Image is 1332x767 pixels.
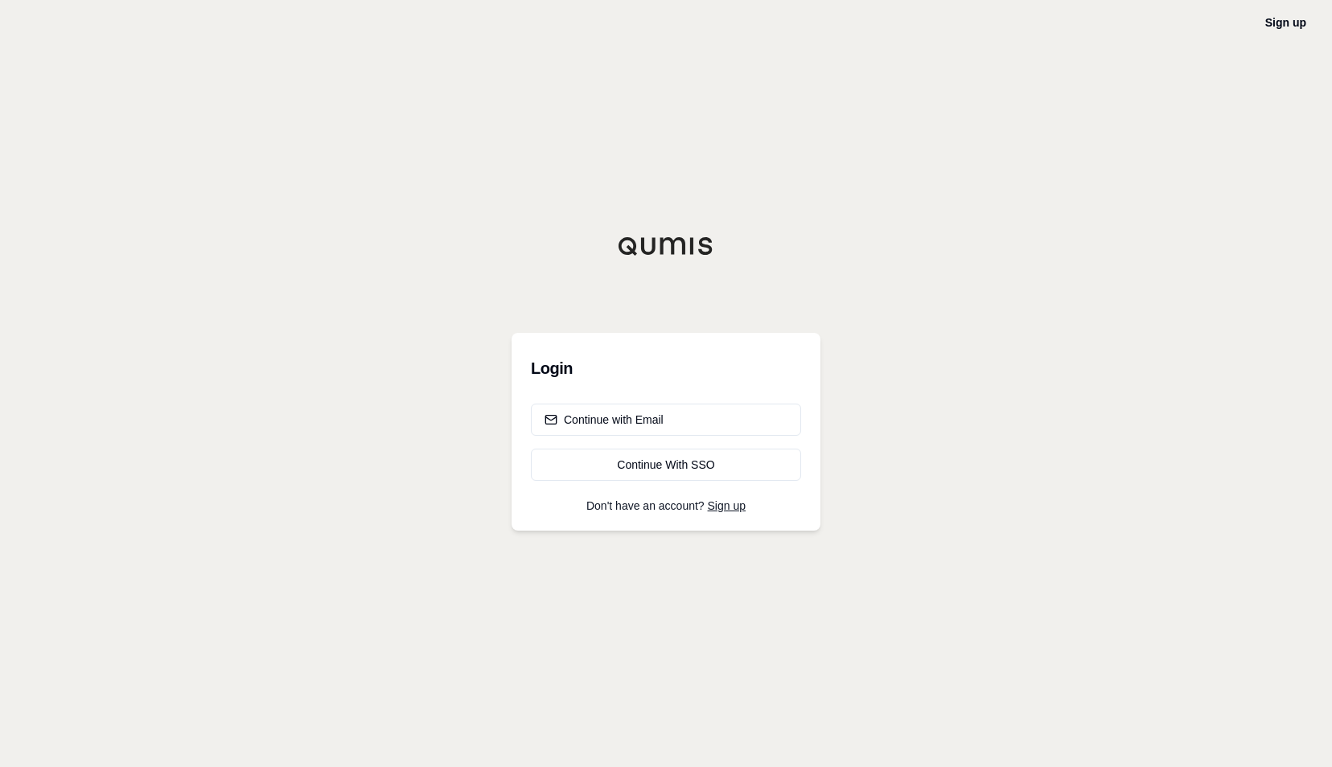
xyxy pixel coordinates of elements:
a: Continue With SSO [531,449,801,481]
p: Don't have an account? [531,500,801,511]
img: Qumis [618,236,714,256]
h3: Login [531,352,801,384]
button: Continue with Email [531,404,801,436]
div: Continue with Email [545,412,664,428]
div: Continue With SSO [545,457,787,473]
a: Sign up [1265,16,1306,29]
a: Sign up [708,499,746,512]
